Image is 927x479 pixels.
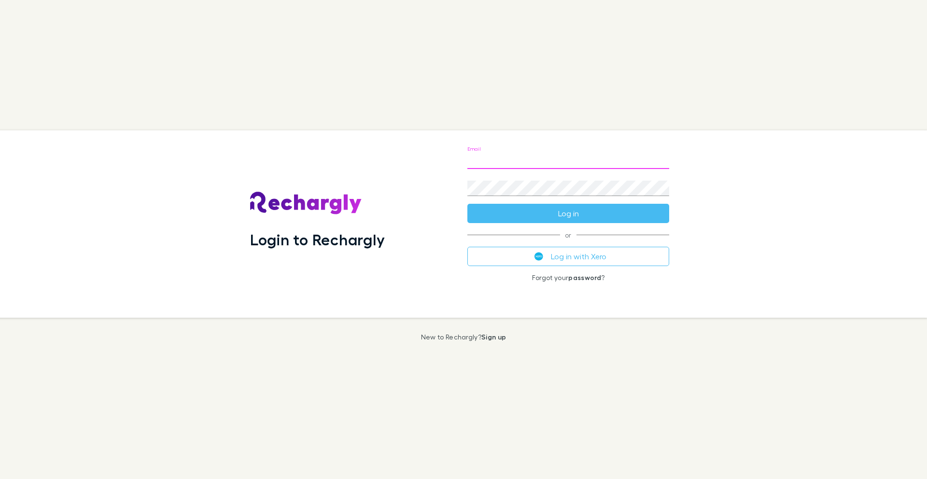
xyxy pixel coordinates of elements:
button: Log in with Xero [467,247,669,266]
a: Sign up [481,333,506,341]
img: Rechargly's Logo [250,192,362,215]
p: Forgot your ? [467,274,669,282]
p: New to Rechargly? [421,333,506,341]
img: Xero's logo [534,252,543,261]
button: Log in [467,204,669,223]
label: Email [467,145,480,153]
h1: Login to Rechargly [250,230,385,249]
a: password [568,273,601,282]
